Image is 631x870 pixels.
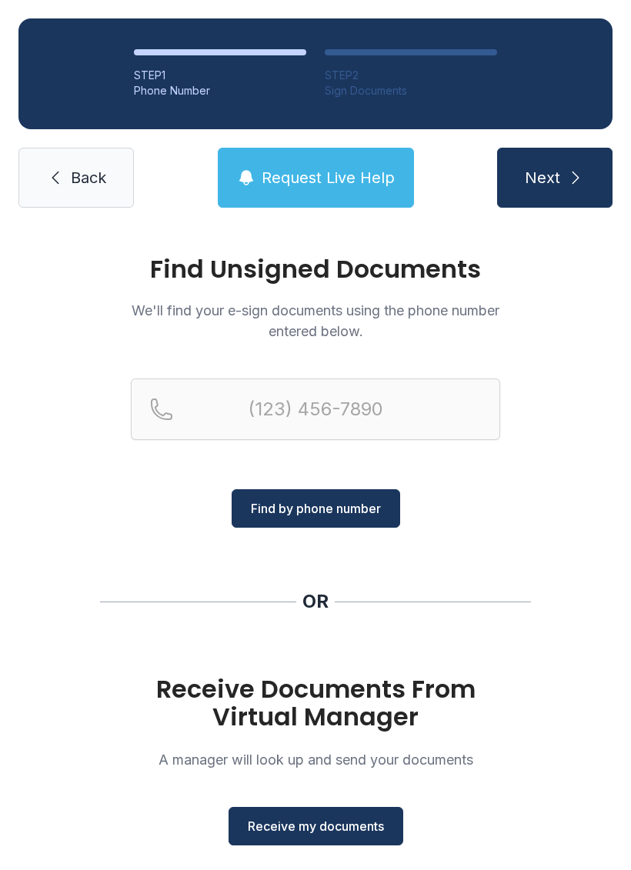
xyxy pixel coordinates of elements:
[131,300,500,342] p: We'll find your e-sign documents using the phone number entered below.
[325,68,497,83] div: STEP 2
[134,68,306,83] div: STEP 1
[248,817,384,835] span: Receive my documents
[131,749,500,770] p: A manager will look up and send your documents
[71,167,106,188] span: Back
[262,167,395,188] span: Request Live Help
[134,83,306,98] div: Phone Number
[302,589,329,614] div: OR
[325,83,497,98] div: Sign Documents
[251,499,381,518] span: Find by phone number
[131,378,500,440] input: Reservation phone number
[525,167,560,188] span: Next
[131,257,500,282] h1: Find Unsigned Documents
[131,675,500,731] h1: Receive Documents From Virtual Manager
